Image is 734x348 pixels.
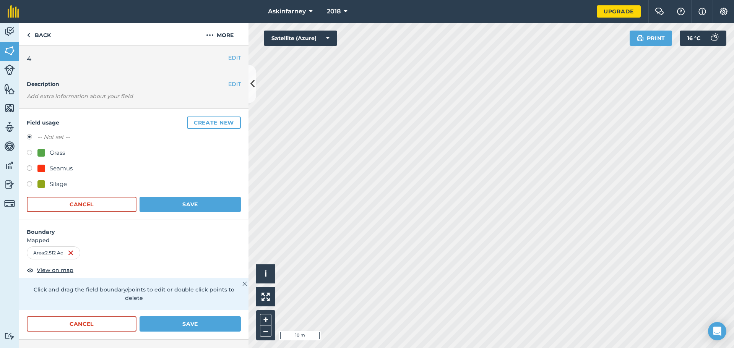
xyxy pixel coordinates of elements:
[4,141,15,152] img: svg+xml;base64,PD94bWwgdmVyc2lvbj0iMS4wIiBlbmNvZGluZz0idXRmLTgiPz4KPCEtLSBHZW5lcmF0b3I6IEFkb2JlIE...
[27,285,241,303] p: Click and drag the field boundary/points to edit or double click points to delete
[27,197,136,212] button: Cancel
[228,53,241,62] button: EDIT
[228,80,241,88] button: EDIT
[50,148,65,157] div: Grass
[265,269,267,278] span: i
[140,197,241,212] button: Save
[4,83,15,95] img: svg+xml;base64,PHN2ZyB4bWxucz0iaHR0cDovL3d3dy53My5vcmcvMjAwMC9zdmciIHdpZHRoPSI1NiIgaGVpZ2h0PSI2MC...
[50,164,73,173] div: Seamus
[19,220,248,236] h4: Boundary
[597,5,641,18] a: Upgrade
[687,31,700,46] span: 16 ° C
[191,23,248,45] button: More
[264,31,337,46] button: Satellite (Azure)
[4,198,15,209] img: svg+xml;base64,PD94bWwgdmVyc2lvbj0iMS4wIiBlbmNvZGluZz0idXRmLTgiPz4KPCEtLSBHZW5lcmF0b3I6IEFkb2JlIE...
[630,31,672,46] button: Print
[27,117,241,129] h4: Field usage
[655,8,664,15] img: Two speech bubbles overlapping with the left bubble in the forefront
[4,102,15,114] img: svg+xml;base64,PHN2ZyB4bWxucz0iaHR0cDovL3d3dy53My5vcmcvMjAwMC9zdmciIHdpZHRoPSI1NiIgaGVpZ2h0PSI2MC...
[698,7,706,16] img: svg+xml;base64,PHN2ZyB4bWxucz0iaHR0cDovL3d3dy53My5vcmcvMjAwMC9zdmciIHdpZHRoPSIxNyIgaGVpZ2h0PSIxNy...
[4,45,15,57] img: svg+xml;base64,PHN2ZyB4bWxucz0iaHR0cDovL3d3dy53My5vcmcvMjAwMC9zdmciIHdpZHRoPSI1NiIgaGVpZ2h0PSI2MC...
[37,133,70,142] label: -- Not set --
[719,8,728,15] img: A cog icon
[27,316,136,332] button: Cancel
[327,7,341,16] span: 2018
[4,65,15,75] img: svg+xml;base64,PD94bWwgdmVyc2lvbj0iMS4wIiBlbmNvZGluZz0idXRmLTgiPz4KPCEtLSBHZW5lcmF0b3I6IEFkb2JlIE...
[268,7,306,16] span: Askinfarney
[4,121,15,133] img: svg+xml;base64,PD94bWwgdmVyc2lvbj0iMS4wIiBlbmNvZGluZz0idXRmLTgiPz4KPCEtLSBHZW5lcmF0b3I6IEFkb2JlIE...
[27,93,133,100] em: Add extra information about your field
[4,160,15,171] img: svg+xml;base64,PD94bWwgdmVyc2lvbj0iMS4wIiBlbmNvZGluZz0idXRmLTgiPz4KPCEtLSBHZW5lcmF0b3I6IEFkb2JlIE...
[206,31,214,40] img: svg+xml;base64,PHN2ZyB4bWxucz0iaHR0cDovL3d3dy53My5vcmcvMjAwMC9zdmciIHdpZHRoPSIyMCIgaGVpZ2h0PSIyNC...
[19,236,248,244] span: Mapped
[27,53,31,64] span: 4
[4,26,15,37] img: svg+xml;base64,PD94bWwgdmVyc2lvbj0iMS4wIiBlbmNvZGluZz0idXRmLTgiPz4KPCEtLSBHZW5lcmF0b3I6IEFkb2JlIE...
[706,31,722,46] img: svg+xml;base64,PD94bWwgdmVyc2lvbj0iMS4wIiBlbmNvZGluZz0idXRmLTgiPz4KPCEtLSBHZW5lcmF0b3I6IEFkb2JlIE...
[27,265,73,275] button: View on map
[4,179,15,190] img: svg+xml;base64,PD94bWwgdmVyc2lvbj0iMS4wIiBlbmNvZGluZz0idXRmLTgiPz4KPCEtLSBHZW5lcmF0b3I6IEFkb2JlIE...
[187,117,241,129] button: Create new
[27,80,241,88] h4: Description
[260,325,271,337] button: –
[68,248,74,257] img: svg+xml;base64,PHN2ZyB4bWxucz0iaHR0cDovL3d3dy53My5vcmcvMjAwMC9zdmciIHdpZHRoPSIxNiIgaGVpZ2h0PSIyNC...
[50,180,67,189] div: Silage
[676,8,685,15] img: A question mark icon
[680,31,726,46] button: 16 °C
[242,279,247,288] img: svg+xml;base64,PHN2ZyB4bWxucz0iaHR0cDovL3d3dy53My5vcmcvMjAwMC9zdmciIHdpZHRoPSIyMiIgaGVpZ2h0PSIzMC...
[140,316,241,332] button: Save
[27,265,34,275] img: svg+xml;base64,PHN2ZyB4bWxucz0iaHR0cDovL3d3dy53My5vcmcvMjAwMC9zdmciIHdpZHRoPSIxOCIgaGVpZ2h0PSIyNC...
[8,5,19,18] img: fieldmargin Logo
[256,264,275,283] button: i
[19,23,58,45] a: Back
[37,266,73,274] span: View on map
[27,31,30,40] img: svg+xml;base64,PHN2ZyB4bWxucz0iaHR0cDovL3d3dy53My5vcmcvMjAwMC9zdmciIHdpZHRoPSI5IiBoZWlnaHQ9IjI0Ii...
[27,246,80,259] div: Area : 2.512 Ac
[708,322,726,340] div: Open Intercom Messenger
[260,314,271,325] button: +
[261,293,270,301] img: Four arrows, one pointing top left, one top right, one bottom right and the last bottom left
[637,34,644,43] img: svg+xml;base64,PHN2ZyB4bWxucz0iaHR0cDovL3d3dy53My5vcmcvMjAwMC9zdmciIHdpZHRoPSIxOSIgaGVpZ2h0PSIyNC...
[4,332,15,340] img: svg+xml;base64,PD94bWwgdmVyc2lvbj0iMS4wIiBlbmNvZGluZz0idXRmLTgiPz4KPCEtLSBHZW5lcmF0b3I6IEFkb2JlIE...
